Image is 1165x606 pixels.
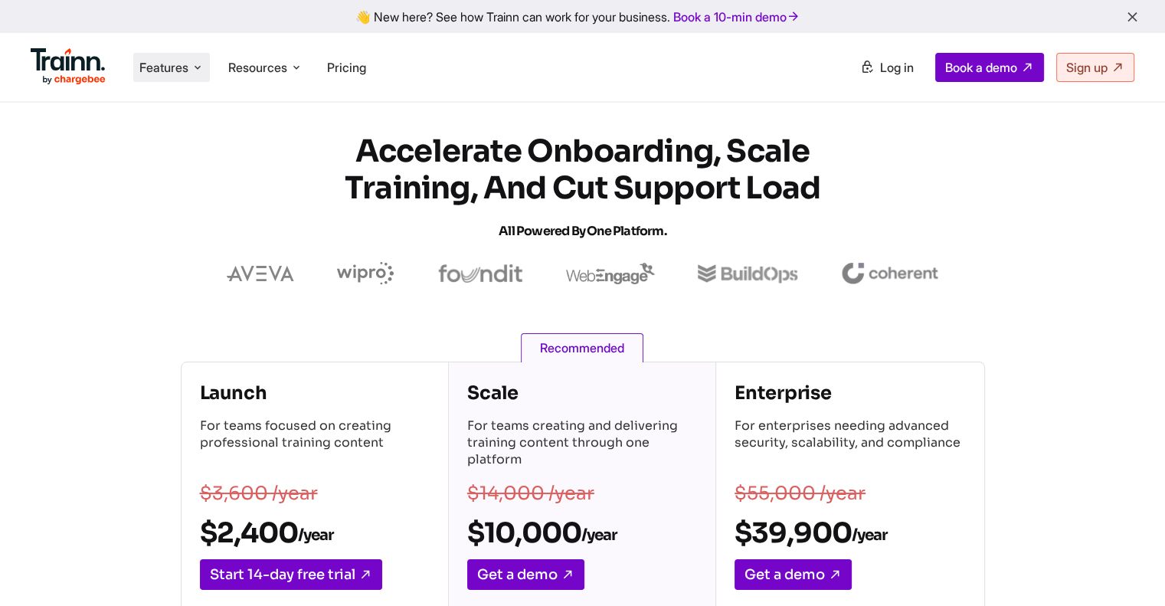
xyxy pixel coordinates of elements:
img: buildops logo [698,264,798,283]
span: Book a demo [945,60,1017,75]
h4: Enterprise [735,381,965,405]
a: Sign up [1056,53,1134,82]
s: $3,600 /year [200,482,318,505]
h4: Launch [200,381,430,405]
span: Sign up [1066,60,1108,75]
a: Book a 10-min demo [670,6,803,28]
img: foundit logo [437,264,523,283]
span: Resources [228,59,287,76]
s: $55,000 /year [735,482,866,505]
iframe: Chat Widget [1088,532,1165,606]
a: Get a demo [735,559,852,590]
p: For enterprises needing advanced security, scalability, and compliance [735,418,965,471]
span: All Powered by One Platform. [499,223,666,239]
a: Get a demo [467,559,584,590]
a: Start 14-day free trial [200,559,382,590]
sub: /year [852,526,887,545]
h2: $10,000 [467,516,697,550]
a: Book a demo [935,53,1044,82]
p: For teams creating and delivering training content through one platform [467,418,697,471]
span: Log in [880,60,914,75]
s: $14,000 /year [467,482,594,505]
h2: $39,900 [735,516,965,550]
span: Features [139,59,188,76]
img: Trainn Logo [31,48,106,85]
span: Recommended [521,333,643,362]
h4: Scale [467,381,697,405]
img: aveva logo [227,266,294,281]
div: 👋 New here? See how Trainn can work for your business. [9,9,1156,24]
h1: Accelerate Onboarding, Scale Training, and Cut Support Load [307,133,859,250]
img: coherent logo [841,263,938,284]
a: Log in [851,54,923,81]
p: For teams focused on creating professional training content [200,418,430,471]
a: Pricing [327,60,366,75]
img: wipro logo [337,262,394,285]
h2: $2,400 [200,516,430,550]
sub: /year [581,526,617,545]
img: webengage logo [566,263,655,284]
sub: /year [298,526,333,545]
